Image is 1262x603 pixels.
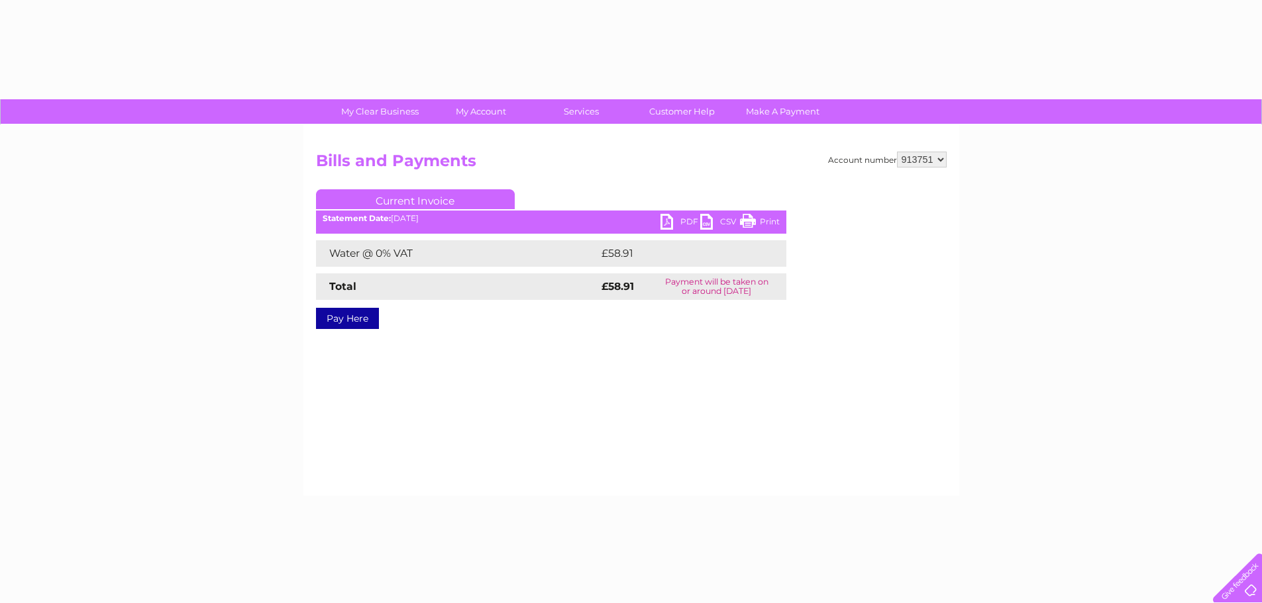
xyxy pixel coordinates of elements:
[316,214,786,223] div: [DATE]
[728,99,837,124] a: Make A Payment
[602,280,634,293] strong: £58.91
[325,99,435,124] a: My Clear Business
[316,152,947,177] h2: Bills and Payments
[740,214,780,233] a: Print
[700,214,740,233] a: CSV
[627,99,737,124] a: Customer Help
[660,214,700,233] a: PDF
[598,240,759,267] td: £58.91
[323,213,391,223] b: Statement Date:
[527,99,636,124] a: Services
[329,280,356,293] strong: Total
[828,152,947,167] div: Account number
[316,240,598,267] td: Water @ 0% VAT
[426,99,535,124] a: My Account
[316,189,515,209] a: Current Invoice
[647,273,786,300] td: Payment will be taken on or around [DATE]
[316,308,379,329] a: Pay Here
